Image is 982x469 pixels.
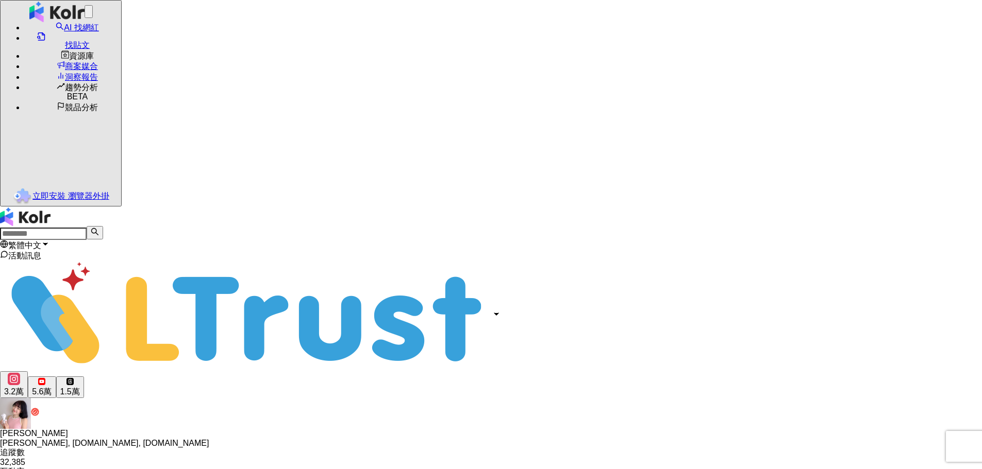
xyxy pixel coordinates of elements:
div: 1.5萬 [60,387,80,396]
a: chrome extension立即安裝 瀏覽器外掛 [4,188,118,205]
a: 商案媒合 [57,62,98,71]
span: search [91,229,99,237]
span: 立即安裝 瀏覽器外掛 [32,192,109,200]
img: logo [29,2,85,22]
div: BETA [37,92,118,101]
a: searchAI 找網紅 [56,23,99,32]
span: AI 找網紅 [64,23,99,32]
span: 洞察報告 [65,73,98,81]
button: 5.6萬 [28,376,56,398]
span: 繁體中文 [8,241,41,250]
div: 5.6萬 [32,387,52,396]
a: 洞察報告 [57,73,98,81]
span: 商案媒合 [65,62,98,71]
span: 趨勢分析 [37,83,118,102]
a: 找貼文 [37,32,118,49]
span: rise [57,83,65,92]
span: 活動訊息 [8,251,41,260]
img: chrome extension [12,188,32,205]
button: 1.5萬 [56,376,84,398]
span: search [56,23,64,32]
div: 3.2萬 [4,387,24,396]
span: 資源庫 [69,51,94,60]
span: 找貼文 [65,41,90,49]
span: 競品分析 [65,103,98,112]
